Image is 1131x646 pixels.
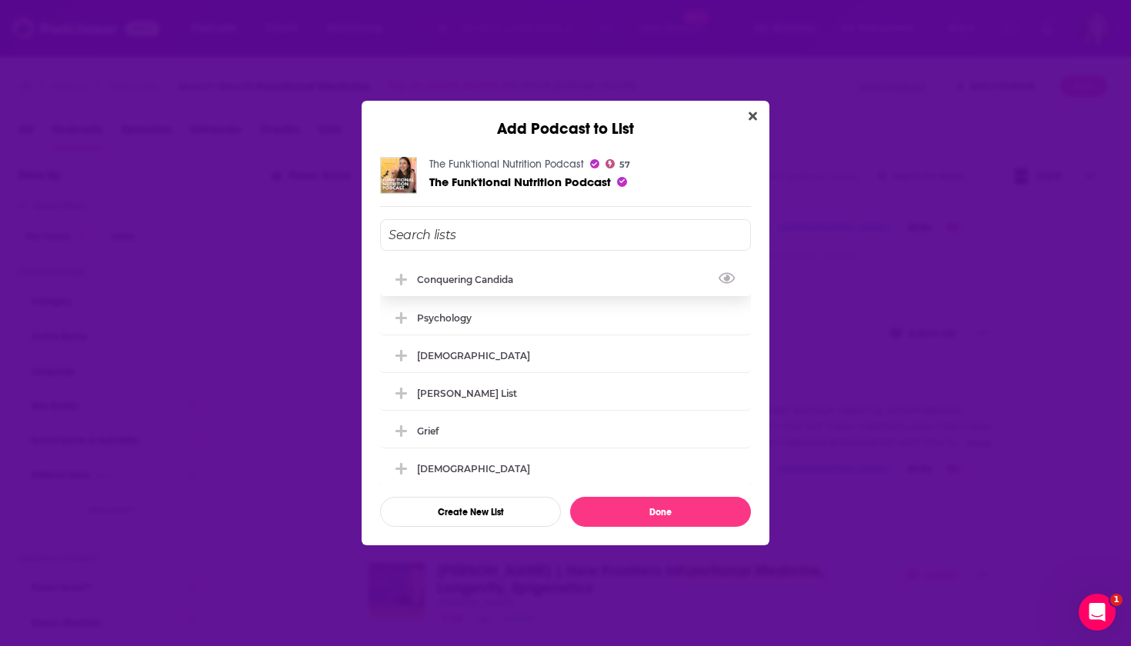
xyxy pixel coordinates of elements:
span: 1 [1110,594,1123,606]
a: The Funk'tional Nutrition Podcast [429,158,584,171]
iframe: Intercom live chat [1079,594,1116,631]
input: Search lists [380,219,751,251]
div: Add Podcast To List [380,219,751,527]
div: Goddess [380,338,751,372]
a: 57 [606,159,630,168]
div: Psychology [380,301,751,335]
button: Done [570,497,751,527]
div: Add Podcast to List [362,101,769,138]
div: Psychology [417,312,472,324]
div: Carl Greer List [380,376,751,410]
div: Buddhist [380,451,751,485]
div: [PERSON_NAME] List [417,388,517,399]
div: [DEMOGRAPHIC_DATA] [417,463,530,475]
div: Conquering Candida [380,262,751,296]
div: Grief [380,414,751,448]
button: View Link [513,282,522,284]
span: 57 [619,161,630,168]
a: The Funk'tional Nutrition Podcast [429,175,611,189]
div: Grief [417,425,439,437]
button: Create New List [380,497,561,527]
div: Conquering Candida [417,274,522,285]
div: [DEMOGRAPHIC_DATA] [417,350,530,361]
img: The Funk'tional Nutrition Podcast [380,157,417,194]
button: Close [742,107,763,126]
